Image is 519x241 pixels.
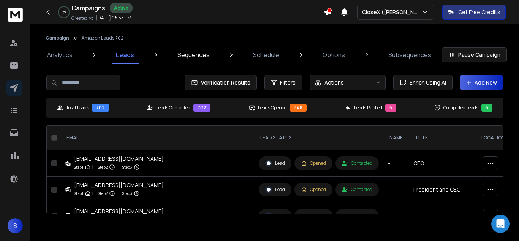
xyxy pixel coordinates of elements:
[443,105,478,111] p: Completed Leads
[248,46,284,64] a: Schedule
[324,79,344,86] p: Actions
[354,105,382,111] p: Leads Replied
[74,155,164,163] div: [EMAIL_ADDRESS][DOMAIN_NAME]
[383,150,409,177] td: -
[92,190,93,197] p: |
[74,190,83,197] p: Step 1
[60,126,254,150] th: EMAIL
[74,181,164,189] div: [EMAIL_ADDRESS][DOMAIN_NAME]
[111,46,139,64] a: Leads
[491,215,510,233] div: Open Intercom Messenger
[301,187,326,193] div: Opened
[177,50,210,59] p: Sequences
[407,79,446,86] span: Enrich Using AI
[393,75,453,90] button: Enrich Using AI
[460,75,503,90] button: Add New
[46,35,69,41] button: Campaign
[116,50,134,59] p: Leads
[92,163,93,171] p: |
[388,50,431,59] p: Subsequences
[383,177,409,203] td: -
[323,50,345,59] p: Options
[385,104,396,112] div: 5
[409,203,475,229] td: Co-founder
[409,177,475,203] td: President and CEO
[383,203,409,229] td: -
[458,8,500,16] p: Get Free Credits
[98,190,108,197] p: Step 2
[8,218,23,233] button: S
[301,160,326,166] div: Opened
[173,46,214,64] a: Sequences
[47,50,73,59] p: Analytics
[280,79,296,86] span: Filters
[265,160,285,167] div: Lead
[74,207,164,215] div: [EMAIL_ADDRESS][DOMAIN_NAME]
[98,163,108,171] p: Step 2
[122,163,132,171] p: Step 3
[442,47,507,62] button: Pause Campaign
[122,190,132,197] p: Step 3
[71,3,105,13] h1: Campaigns
[318,46,350,64] a: Options
[110,3,133,13] div: Active
[383,126,409,150] th: NAME
[409,126,475,150] th: title
[185,75,257,90] button: Verification Results
[253,50,279,59] p: Schedule
[264,75,302,90] button: Filters
[265,212,285,219] div: Lead
[96,15,131,21] p: [DATE] 05:55 PM
[442,5,506,20] button: Get Free Credits
[290,104,307,112] div: 348
[265,186,285,193] div: Lead
[258,105,287,111] p: Leads Opened
[71,15,94,21] p: Created At:
[81,35,124,41] p: Amazon Leads 702
[342,213,372,219] div: Contacted
[117,163,118,171] p: |
[156,105,190,111] p: Leads Contacted
[74,163,83,171] p: Step 1
[409,150,475,177] td: CEO
[342,160,372,166] div: Contacted
[198,79,250,86] span: Verification Results
[117,190,118,197] p: |
[62,10,66,14] p: 0 %
[193,104,210,112] div: 702
[92,104,109,112] div: 702
[43,46,77,64] a: Analytics
[254,126,383,150] th: LEAD STATUS
[66,105,89,111] p: Total Leads
[301,213,326,219] div: Opened
[384,46,436,64] a: Subsequences
[342,187,372,193] div: Contacted
[362,8,422,16] p: CloseX ([PERSON_NAME])
[481,104,492,112] div: 5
